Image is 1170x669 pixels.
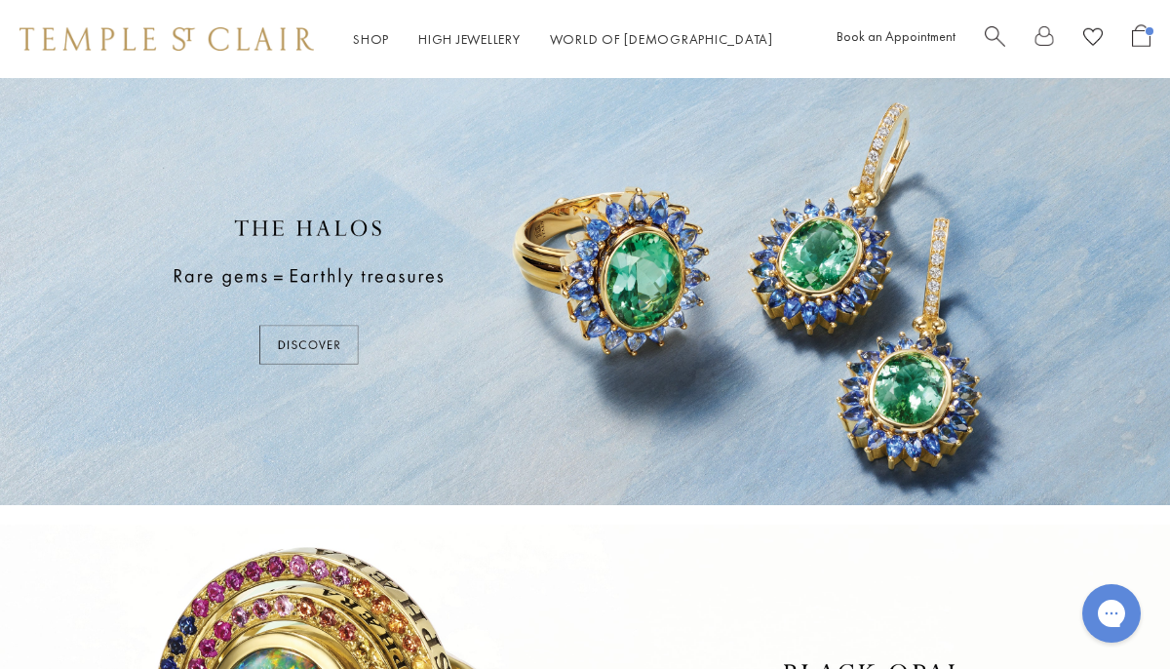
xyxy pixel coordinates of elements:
a: Search [985,24,1005,55]
a: Book an Appointment [837,27,955,45]
img: Temple St. Clair [19,27,314,51]
a: High JewelleryHigh Jewellery [418,30,521,48]
a: Open Shopping Bag [1132,24,1150,55]
a: World of [DEMOGRAPHIC_DATA]World of [DEMOGRAPHIC_DATA] [550,30,773,48]
iframe: Gorgias live chat messenger [1072,577,1150,649]
a: View Wishlist [1083,24,1103,55]
nav: Main navigation [353,27,773,52]
a: ShopShop [353,30,389,48]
